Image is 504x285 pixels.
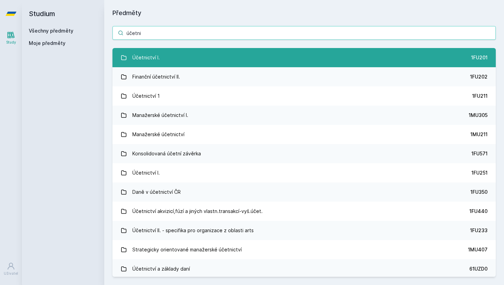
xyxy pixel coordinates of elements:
div: 1FU440 [469,208,488,215]
div: Konsolidovaná účetní závěrka [132,147,201,161]
div: Strategicky orientované manažerské účetnictví [132,243,242,257]
a: Účetnictví II. - specifika pro organizace z oblasti arts 1FU233 [112,221,496,240]
a: Účetnictví a základy daní 61UZD0 [112,259,496,278]
div: Uživatel [4,271,18,276]
div: Účetnictví akvizicí,fúzí a jiných vlastn.transakcí-vyš.účet. [132,204,263,218]
a: Účetnictví 1 1FU211 [112,86,496,106]
div: 1MU211 [470,131,488,138]
a: Manažerské účetnictví I. 1MU305 [112,106,496,125]
div: Účetnictví I. [132,166,160,180]
div: Study [6,40,16,45]
a: Účetnictví I. 1FU251 [112,163,496,182]
input: Název nebo ident předmětu… [112,26,496,40]
div: Daně v účetnictví ČR [132,185,181,199]
a: Finanční účetnictví II. 1FU202 [112,67,496,86]
div: 1FU202 [470,73,488,80]
div: 1FU571 [471,150,488,157]
div: 1FU251 [471,169,488,176]
a: Účetnictví akvizicí,fúzí a jiných vlastn.transakcí-vyš.účet. 1FU440 [112,202,496,221]
div: 1FU211 [472,93,488,99]
h1: Předměty [112,8,496,18]
div: 1FU233 [470,227,488,234]
div: Účetnictví I. [132,51,160,64]
span: Moje předměty [29,40,65,47]
div: Finanční účetnictví II. [132,70,180,84]
a: Účetnictví I. 1FU201 [112,48,496,67]
div: 61UZD0 [469,265,488,272]
a: Manažerské účetnictví 1MU211 [112,125,496,144]
a: Daně v účetnictví ČR 1FU350 [112,182,496,202]
div: 1MU407 [468,246,488,253]
div: Manažerské účetnictví I. [132,108,188,122]
div: Účetnictví a základy daní [132,262,190,276]
div: Manažerské účetnictví [132,128,184,141]
a: Uživatel [1,259,21,280]
div: 1FU201 [471,54,488,61]
a: Study [1,27,21,48]
div: 1MU305 [469,112,488,119]
a: Strategicky orientované manažerské účetnictví 1MU407 [112,240,496,259]
a: Všechny předměty [29,28,73,34]
div: Účetnictví 1 [132,89,160,103]
a: Konsolidovaná účetní závěrka 1FU571 [112,144,496,163]
div: Účetnictví II. - specifika pro organizace z oblasti arts [132,224,254,237]
div: 1FU350 [470,189,488,195]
